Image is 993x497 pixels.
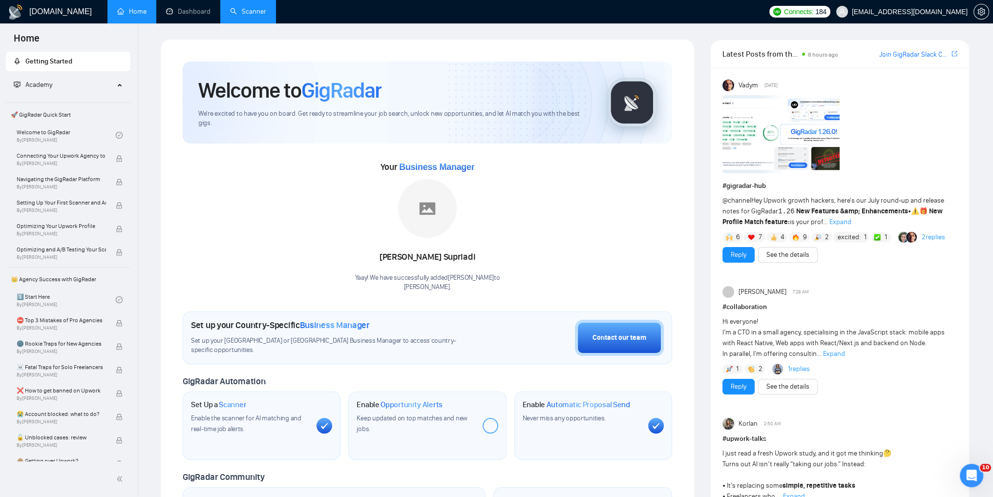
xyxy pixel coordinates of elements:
[815,6,826,17] span: 184
[885,232,887,242] span: 1
[116,132,123,139] span: check-circle
[17,419,106,425] span: By [PERSON_NAME]
[782,481,855,490] strong: simple, repetitive tasks
[759,364,762,374] span: 2
[17,174,106,184] span: Navigating the GigRadar Platform
[748,234,755,241] img: ❤️
[14,81,21,88] span: fund-projection-screen
[739,418,758,429] span: Korlan
[380,400,443,410] span: Opportunity Alerts
[836,232,861,243] span: :excited:
[17,124,116,146] a: Welcome to GigRadarBy[PERSON_NAME]
[808,51,838,58] span: 8 hours ago
[191,336,475,355] span: Set up your [GEOGRAPHIC_DATA] or [GEOGRAPHIC_DATA] Business Manager to access country-specific op...
[773,8,781,16] img: upwork-logo.png
[198,77,381,104] h1: Welcome to
[722,302,957,312] h1: # collaboration
[380,162,475,172] span: Your
[883,449,891,457] span: 🤔
[951,50,957,58] span: export
[764,81,777,90] span: [DATE]
[898,232,909,243] img: Alex B
[355,283,500,292] p: [PERSON_NAME] .
[766,381,809,392] a: See the details
[17,456,106,466] span: 🙈 Getting over Upwork?
[25,81,52,89] span: Academy
[736,364,739,374] span: 1
[792,234,799,241] img: 🔥
[25,57,72,65] span: Getting Started
[116,296,123,303] span: check-circle
[17,207,106,213] span: By [PERSON_NAME]
[191,400,246,410] h1: Set Up a
[14,58,21,64] span: rocket
[8,4,23,20] img: logo
[398,179,457,238] img: placeholder.png
[17,433,106,442] span: 🔓 Unblocked cases: review
[399,162,474,172] span: Business Manager
[980,464,991,472] span: 10
[523,414,606,422] span: Never miss any opportunities.
[166,7,211,16] a: dashboardDashboard
[874,234,881,241] img: ✅
[6,52,130,71] li: Getting Started
[17,231,106,237] span: By [PERSON_NAME]
[731,249,746,260] a: Reply
[17,151,106,161] span: Connecting Your Upwork Agency to GigRadar
[772,364,783,374] img: Abdul Hanan Asif
[357,414,467,433] span: Keep updated on top matches and new jobs.
[17,325,106,331] span: By [PERSON_NAME]
[722,80,734,91] img: Vadym
[17,362,106,372] span: ☠️ Fatal Traps for Solo Freelancers
[731,381,746,392] a: Reply
[766,249,809,260] a: See the details
[116,437,123,444] span: lock
[759,232,762,242] span: 7
[973,8,989,16] a: setting
[17,372,106,378] span: By [PERSON_NAME]
[17,349,106,354] span: By [PERSON_NAME]
[116,367,123,373] span: lock
[355,273,500,292] div: Yaay! We have successfully added [PERSON_NAME] to
[17,198,106,207] span: Setting Up Your First Scanner and Auto-Bidder
[17,409,106,419] span: 😭 Account blocked: what to do?
[739,80,758,91] span: Vadym
[796,207,908,215] strong: New Features &amp; Enhancements
[781,232,784,242] span: 4
[722,181,957,191] h1: # gigradar-hub
[116,390,123,397] span: lock
[116,249,123,256] span: lock
[960,464,983,487] iframe: Intercom live chat
[116,320,123,327] span: lock
[726,234,733,241] img: 🙌
[17,315,106,325] span: ⛔ Top 3 Mistakes of Pro Agencies
[592,332,646,343] div: Contact our team
[116,202,123,209] span: lock
[191,320,370,331] h1: Set up your Country-Specific
[301,77,381,104] span: GigRadar
[17,339,106,349] span: 🌚 Rookie Traps for New Agencies
[116,343,123,350] span: lock
[758,379,818,394] button: See the details
[523,400,630,410] h1: Enable
[722,434,957,444] h1: # upwork-talks
[839,8,845,15] span: user
[748,366,755,373] img: 👏
[770,234,777,241] img: 👍
[116,474,126,484] span: double-left
[7,105,129,124] span: 🚀 GigRadar Quick Start
[763,419,781,428] span: 2:50 AM
[17,289,116,311] a: 1️⃣ Start HereBy[PERSON_NAME]
[919,207,928,215] span: 🎁
[17,395,106,401] span: By [PERSON_NAME]
[183,472,265,482] span: GigRadar Community
[14,81,52,89] span: Academy
[879,49,950,60] a: Join GigRadar Slack Community
[726,366,733,373] img: 🚀
[815,234,822,241] img: 🎉
[722,95,840,173] img: F09AC4U7ATU-image.png
[116,155,123,162] span: lock
[355,249,500,266] div: [PERSON_NAME] Supriadi
[736,232,740,242] span: 6
[911,207,919,215] span: ⚠️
